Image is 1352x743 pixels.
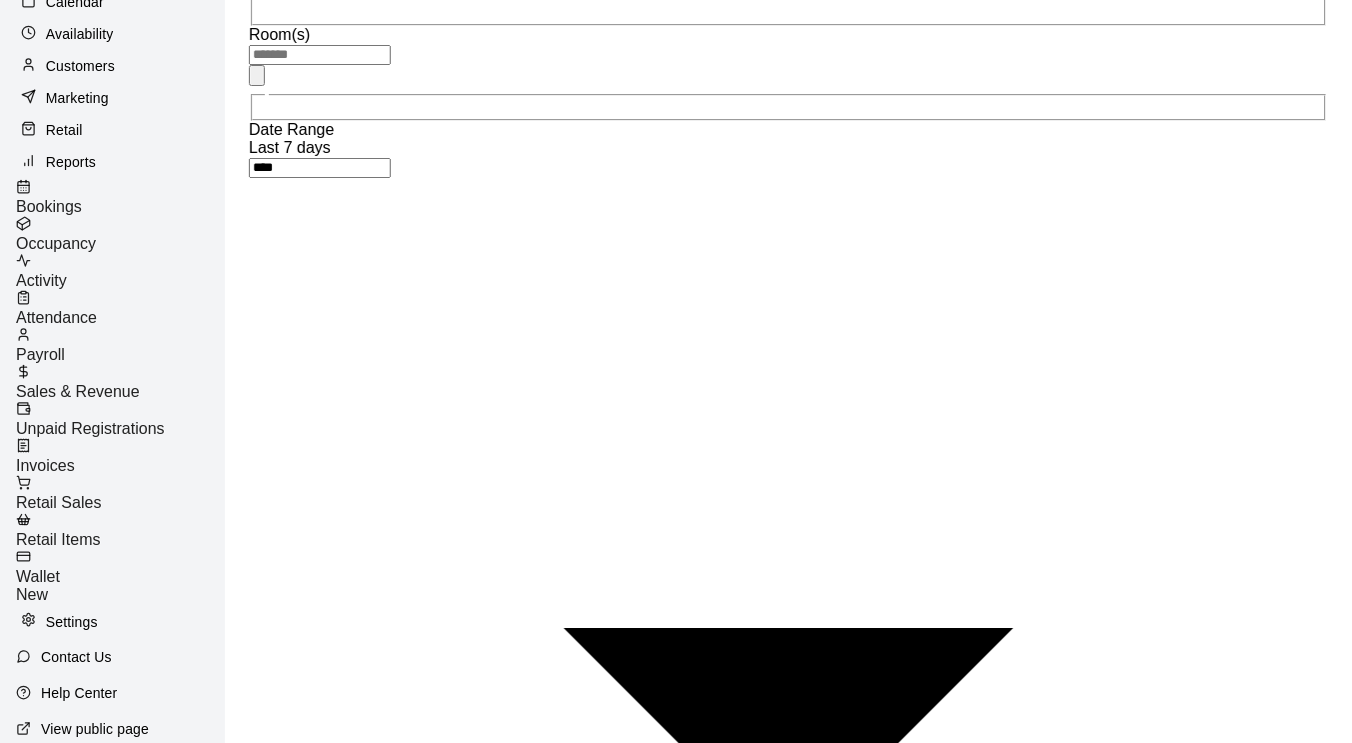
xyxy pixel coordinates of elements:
[16,51,209,81] a: Customers
[16,457,75,474] span: Invoices
[16,216,225,253] a: Occupancy
[46,24,114,44] p: Availability
[16,438,225,475] a: Invoices
[46,56,115,76] p: Customers
[46,612,98,632] p: Settings
[16,346,65,363] span: Payroll
[16,383,140,400] span: Sales & Revenue
[16,272,67,289] span: Activity
[16,147,209,177] a: Reports
[16,179,225,216] a: Bookings
[16,19,209,49] a: Availability
[16,549,225,604] a: WalletNew
[16,253,225,290] a: Activity
[16,512,225,549] a: Retail Items
[16,309,97,326] span: Attendance
[46,88,109,108] p: Marketing
[16,235,96,252] span: Occupancy
[16,420,165,437] span: Unpaid Registrations
[41,683,117,703] p: Help Center
[249,65,265,86] button: Open
[16,401,225,438] a: Unpaid Registrations
[16,364,225,401] a: Sales & Revenue
[16,568,60,585] span: Wallet
[16,531,100,548] span: Retail Items
[16,83,209,113] a: Marketing
[16,198,82,215] span: Bookings
[16,586,48,603] span: New
[249,121,334,138] span: Date Range
[249,139,1328,157] div: Last 7 days
[46,152,96,172] p: Reports
[16,475,225,512] a: Retail Sales
[41,647,112,667] p: Contact Us
[16,494,101,511] span: Retail Sales
[46,120,83,140] p: Retail
[41,719,149,739] p: View public page
[249,26,310,43] span: Room(s)
[16,115,209,145] a: Retail
[16,327,225,364] a: Payroll
[16,290,225,327] a: Attendance
[16,607,209,637] a: Settings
